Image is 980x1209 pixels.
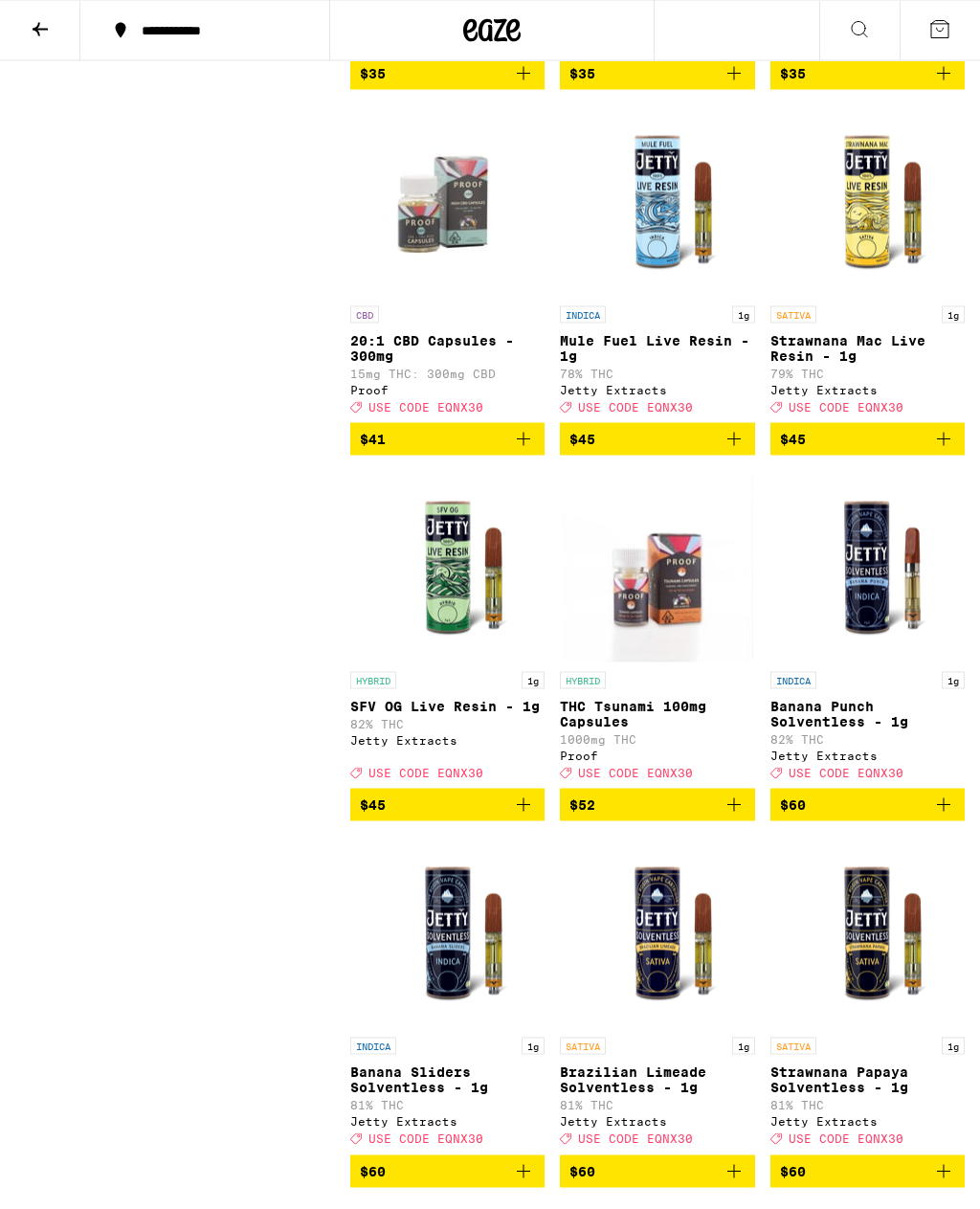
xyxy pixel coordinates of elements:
a: Open page for Strawnana Mac Live Resin - 1g from Jetty Extracts [770,105,965,423]
span: $60 [780,1164,806,1179]
img: Proof - 20:1 CBD Capsules - 300mg [350,105,545,297]
div: Jetty Extracts [770,1115,965,1128]
p: 1g [522,672,545,689]
p: 1g [942,1038,965,1055]
p: HYBRID [560,672,606,689]
p: Banana Punch Solventless - 1g [770,699,965,729]
p: Mule Fuel Live Resin - 1g [560,333,754,364]
span: $60 [780,797,806,813]
img: Jetty Extracts - Brazilian Limeade Solventless - 1g [562,837,753,1028]
img: Proof - THC Tsunami 100mg Capsules [562,471,753,662]
div: Jetty Extracts [350,734,545,747]
span: USE CODE EQNX30 [368,401,483,414]
p: Strawnana Mac Live Resin - 1g [770,333,965,364]
img: Jetty Extracts - Banana Punch Solventless - 1g [771,471,963,662]
button: Add to bag [560,1155,754,1188]
p: 1g [942,672,965,689]
button: Add to bag [350,1155,545,1188]
span: USE CODE EQNX30 [368,767,483,779]
img: Jetty Extracts - Mule Fuel Live Resin - 1g [562,105,753,297]
button: Add to bag [560,789,754,821]
p: 79% THC [770,368,965,380]
div: Proof [350,384,545,396]
span: $35 [360,66,386,81]
span: $41 [360,432,386,447]
p: INDICA [560,306,606,324]
div: Jetty Extracts [350,1115,545,1128]
p: 81% THC [770,1099,965,1111]
span: USE CODE EQNX30 [789,767,903,779]
span: $35 [569,66,595,81]
p: 1g [942,306,965,324]
p: 81% THC [560,1099,754,1111]
img: Jetty Extracts - Banana Sliders Solventless - 1g [352,837,544,1028]
span: $52 [569,797,595,813]
p: Brazilian Limeade Solventless - 1g [560,1064,754,1095]
p: 81% THC [350,1099,545,1111]
span: $45 [569,432,595,447]
span: $60 [569,1164,595,1179]
span: $45 [360,797,386,813]
a: Open page for Banana Sliders Solventless - 1g from Jetty Extracts [350,837,545,1154]
p: SFV OG Live Resin - 1g [350,699,545,714]
p: 78% THC [560,368,754,380]
button: Add to bag [350,57,545,90]
span: $35 [780,66,806,81]
button: Add to bag [560,423,754,456]
div: Proof [560,750,754,762]
a: Open page for Banana Punch Solventless - 1g from Jetty Extracts [770,471,965,789]
p: INDICA [770,672,816,689]
span: $45 [780,432,806,447]
span: USE CODE EQNX30 [578,1133,693,1146]
button: Add to bag [350,423,545,456]
a: Open page for SFV OG Live Resin - 1g from Jetty Extracts [350,471,545,789]
a: Open page for Strawnana Papaya Solventless - 1g from Jetty Extracts [770,837,965,1154]
a: Open page for 20:1 CBD Capsules - 300mg from Proof [350,105,545,423]
img: Jetty Extracts - Strawnana Mac Live Resin - 1g [771,105,963,297]
div: Jetty Extracts [560,1115,754,1128]
p: 1g [732,306,755,324]
button: Add to bag [770,789,965,821]
p: THC Tsunami 100mg Capsules [560,699,754,729]
div: Jetty Extracts [770,750,965,762]
span: Hi. Need any help? [11,13,138,29]
img: Jetty Extracts - SFV OG Live Resin - 1g [352,471,544,662]
button: Add to bag [560,57,754,90]
p: 82% THC [350,718,545,730]
p: INDICA [350,1038,396,1055]
p: 1000mg THC [560,733,754,746]
span: $60 [360,1164,386,1179]
div: Jetty Extracts [770,384,965,396]
a: Open page for THC Tsunami 100mg Capsules from Proof [560,471,754,789]
button: Add to bag [350,789,545,821]
p: 20:1 CBD Capsules - 300mg [350,333,545,364]
span: USE CODE EQNX30 [368,1133,483,1146]
span: USE CODE EQNX30 [578,767,693,779]
p: Banana Sliders Solventless - 1g [350,1064,545,1095]
p: SATIVA [770,306,816,324]
button: Add to bag [770,1155,965,1188]
p: Strawnana Papaya Solventless - 1g [770,1064,965,1095]
a: Open page for Mule Fuel Live Resin - 1g from Jetty Extracts [560,105,754,423]
p: 15mg THC: 300mg CBD [350,368,545,380]
div: Jetty Extracts [560,384,754,396]
p: 82% THC [770,733,965,746]
span: USE CODE EQNX30 [789,401,903,414]
p: SATIVA [560,1038,606,1055]
span: USE CODE EQNX30 [789,1133,903,1146]
img: Jetty Extracts - Strawnana Papaya Solventless - 1g [771,837,963,1028]
p: HYBRID [350,672,396,689]
p: 1g [732,1038,755,1055]
p: 1g [522,1038,545,1055]
button: Add to bag [770,423,965,456]
a: Open page for Brazilian Limeade Solventless - 1g from Jetty Extracts [560,837,754,1154]
button: Add to bag [770,57,965,90]
p: CBD [350,306,379,324]
p: SATIVA [770,1038,816,1055]
span: USE CODE EQNX30 [578,401,693,414]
